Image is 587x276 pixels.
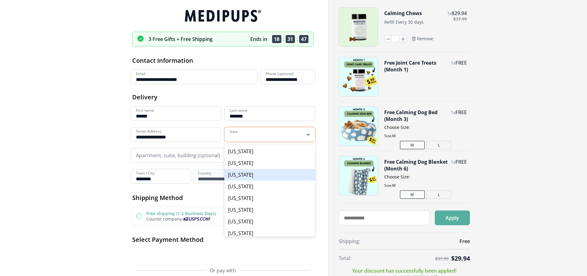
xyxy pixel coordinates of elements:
[435,256,449,261] span: $ 37.99
[149,36,213,42] p: 3 Free Gifts + Free Shipping
[384,19,424,25] span: Refill Every 30 days
[451,254,470,262] span: $ 29.94
[132,235,314,244] h2: Select Payment Method
[384,158,448,172] button: Free Calming Dog Blanket (Month 6)
[210,267,236,274] span: Or pay with
[384,174,467,180] span: Choose Size:
[286,35,295,43] span: 31
[250,36,267,42] p: Ends in
[400,190,425,199] button: M
[417,36,433,42] span: Remove
[384,183,467,188] span: Size: M
[455,59,467,66] span: FREE
[183,217,211,221] img: Usps courier company
[435,210,470,225] button: Apply
[272,35,281,43] span: 18
[384,124,467,130] span: Choose Size:
[447,10,452,16] span: 1 x
[132,249,314,261] iframe: Secure payment button frame
[132,56,193,65] span: Contact Information
[339,238,360,245] span: Shipping:
[339,255,351,262] span: Total:
[459,238,470,245] span: Free
[384,59,448,73] button: Free Joint Care Treats (Month 1)
[296,36,298,42] span: :
[426,190,451,199] button: L
[455,109,467,116] span: FREE
[146,216,183,222] span: Courier company:
[426,141,451,149] button: L
[224,192,315,204] div: [US_STATE]
[224,181,315,192] div: [US_STATE]
[453,17,467,22] span: $ 37.99
[400,141,425,149] button: M
[132,194,314,202] h2: Shipping Method
[451,159,455,165] span: 1 x
[224,204,315,216] div: [US_STATE]
[224,227,315,239] div: [US_STATE]
[451,110,455,115] span: 1 x
[455,158,467,165] span: FREE
[146,210,216,216] label: Free shipping (1-2 Business Days)
[224,157,315,169] div: [US_STATE]
[224,169,315,181] div: [US_STATE]
[299,35,308,43] span: 47
[339,57,378,96] img: Free Joint Care Treats (Month 1)
[452,10,467,17] span: $ 29.94
[384,10,422,17] button: Calming Chews
[451,60,455,66] span: 1 x
[339,107,378,146] img: Free Calming Dog Bed (Month 3)
[283,36,284,42] span: :
[384,109,448,122] button: Free Calming Dog Bed (Month 3)
[339,156,378,195] img: Free Calming Dog Blanket (Month 6)
[224,146,315,157] div: [US_STATE]
[411,36,433,42] button: Remove
[224,216,315,227] div: [US_STATE]
[132,93,157,101] span: Delivery
[339,8,378,46] img: Calming Chews
[384,133,467,138] span: Size: M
